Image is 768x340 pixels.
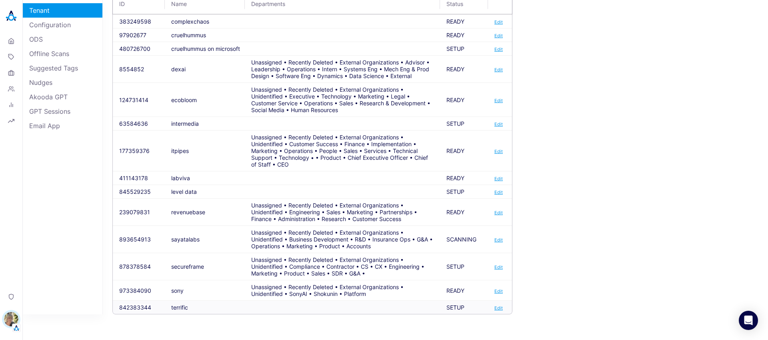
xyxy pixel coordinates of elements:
[119,304,151,311] button: 842383344
[165,171,245,185] td: labviva
[251,229,434,249] div: Unassigned • Recently Deleted • External Organizations • Unidentified • Business Development • R&...
[494,121,503,127] a: Edit
[119,32,146,38] button: 97902677
[494,189,503,195] a: Edit
[739,311,758,330] div: Open Intercom Messenger
[165,199,245,226] td: revenuebase
[494,264,503,270] a: Edit
[119,66,144,72] button: 8554852
[23,104,102,119] a: GPT Sessions
[165,301,245,314] td: terrific
[440,131,488,171] td: READY
[23,3,102,18] a: Tenant
[119,120,148,127] button: 63584636
[12,324,20,332] img: Tenant Logo
[165,117,245,131] td: intermedia
[440,83,488,117] td: READY
[251,59,434,79] div: Unassigned • Recently Deleted • External Organizations • Advisor • Leadership • Operations • Inte...
[119,287,151,294] button: 973384090
[4,312,18,326] img: Alisa Faingold
[440,226,488,253] td: SCANNING
[165,83,245,117] td: ecobloom
[165,42,245,56] td: cruelhummus on microsoft
[119,209,150,215] button: 239079831
[251,202,434,222] div: Unassigned • Recently Deleted • External Organizations • Unidentified • Engineering • Sales • Mar...
[440,185,488,199] td: SETUP
[440,280,488,301] td: READY
[23,32,102,46] a: ODS
[23,61,102,75] a: Suggested Tags
[3,309,19,332] button: Alisa FaingoldTenant Logo
[165,131,245,171] td: itpipes
[165,253,245,280] td: secureframe
[494,46,503,52] a: Edit
[494,67,503,72] a: Edit
[251,256,434,277] div: Unassigned • Recently Deleted • External Organizations • Unidentified • Compliance • Contractor •...
[494,33,503,38] a: Edit
[440,28,488,42] td: READY
[494,98,503,103] a: Edit
[494,210,503,215] a: Edit
[165,15,245,28] td: complexchaos
[440,42,488,56] td: SETUP
[119,263,151,270] button: 878378584
[440,15,488,28] td: READY
[171,0,233,7] span: Name
[494,237,503,243] a: Edit
[440,171,488,185] td: READY
[494,149,503,154] a: Edit
[119,0,153,7] span: ID
[23,18,102,32] a: Configuration
[165,226,245,253] td: sayatalabs
[119,236,151,243] button: 893654913
[440,199,488,226] td: READY
[440,56,488,83] td: READY
[494,305,503,311] a: Edit
[23,75,102,90] a: Nudges
[3,8,19,24] img: Akooda Logo
[119,188,151,195] button: 845529235
[165,28,245,42] td: cruelhummus
[119,45,150,52] button: 480726700
[165,280,245,301] td: sony
[119,18,151,25] button: 383249598
[23,46,102,61] a: Offline Scans
[251,86,434,113] div: Unassigned • Recently Deleted • External Organizations • Unidentified • Executive • Technology • ...
[440,117,488,131] td: SETUP
[251,284,434,297] div: Unassigned • Recently Deleted • External Organizations • Unidentified • SonyAI • Shokunin • Platform
[23,119,102,133] a: Email App
[494,176,503,181] a: Edit
[119,175,148,181] button: 411143178
[165,56,245,83] td: dexai
[119,147,150,154] button: 177359376
[494,288,503,294] a: Edit
[251,134,434,168] div: Unassigned • Recently Deleted • External Organizations • Unidentified • Customer Success • Financ...
[23,90,102,104] a: Akooda GPT
[440,253,488,280] td: SETUP
[165,185,245,199] td: level data
[440,301,488,314] td: SETUP
[119,97,148,103] button: 124731414
[494,19,503,25] a: Edit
